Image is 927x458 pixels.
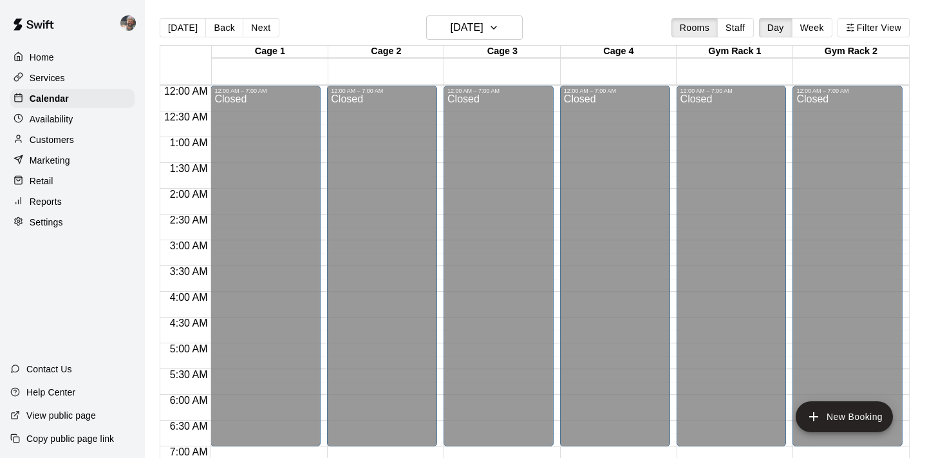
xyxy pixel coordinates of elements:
div: Closed [331,94,433,451]
button: add [796,401,893,432]
button: Next [243,18,279,37]
div: Closed [796,94,899,451]
div: 12:00 AM – 7:00 AM [564,88,666,94]
div: 12:00 AM – 7:00 AM [796,88,899,94]
span: 3:00 AM [167,240,211,251]
span: 5:30 AM [167,369,211,380]
div: Closed [680,94,783,451]
span: 1:00 AM [167,137,211,148]
span: 2:00 AM [167,189,211,200]
img: Trent Hadley [120,15,136,31]
span: 4:00 AM [167,292,211,303]
span: 6:30 AM [167,421,211,432]
div: Gym Rack 1 [677,46,793,58]
div: Cage 2 [328,46,445,58]
div: 12:00 AM – 7:00 AM [214,88,317,94]
span: 7:00 AM [167,446,211,457]
div: Cage 3 [444,46,561,58]
p: Calendar [30,92,69,105]
a: Settings [10,213,135,232]
button: Rooms [671,18,718,37]
div: 12:00 AM – 7:00 AM: Closed [560,86,670,446]
div: Cage 1 [212,46,328,58]
h6: [DATE] [451,19,483,37]
div: 12:00 AM – 7:00 AM: Closed [211,86,321,446]
a: Marketing [10,151,135,170]
span: 5:00 AM [167,343,211,354]
p: Settings [30,216,63,229]
span: 1:30 AM [167,163,211,174]
button: Day [759,18,792,37]
p: Services [30,72,65,84]
div: Closed [564,94,666,451]
a: Retail [10,171,135,191]
a: Calendar [10,89,135,108]
p: Availability [30,113,73,126]
a: Availability [10,110,135,129]
div: 12:00 AM – 7:00 AM: Closed [327,86,437,446]
p: Help Center [26,386,75,399]
a: Customers [10,130,135,149]
a: Services [10,68,135,88]
span: 4:30 AM [167,318,211,329]
div: 12:00 AM – 7:00 AM [447,88,550,94]
button: [DATE] [426,15,523,40]
span: 6:00 AM [167,395,211,406]
div: 12:00 AM – 7:00 AM: Closed [677,86,787,446]
p: Home [30,51,54,64]
span: 12:00 AM [161,86,211,97]
button: Week [792,18,832,37]
p: Copy public page link [26,432,114,445]
div: Closed [447,94,550,451]
span: 2:30 AM [167,215,211,225]
p: View public page [26,409,96,422]
div: 12:00 AM – 7:00 AM: Closed [444,86,554,446]
p: Marketing [30,154,70,167]
p: Contact Us [26,363,72,376]
p: Retail [30,175,53,187]
div: 12:00 AM – 7:00 AM [331,88,433,94]
div: Cage 4 [561,46,677,58]
a: Reports [10,192,135,211]
button: Filter View [838,18,910,37]
div: Trent Hadley [118,10,145,36]
span: 3:30 AM [167,266,211,277]
p: Reports [30,195,62,208]
a: Home [10,48,135,67]
button: Staff [717,18,754,37]
div: 12:00 AM – 7:00 AM: Closed [792,86,903,446]
button: [DATE] [160,18,206,37]
button: Back [205,18,243,37]
div: Gym Rack 2 [793,46,910,58]
span: 12:30 AM [161,111,211,122]
div: Closed [214,94,317,451]
p: Customers [30,133,74,146]
div: 12:00 AM – 7:00 AM [680,88,783,94]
